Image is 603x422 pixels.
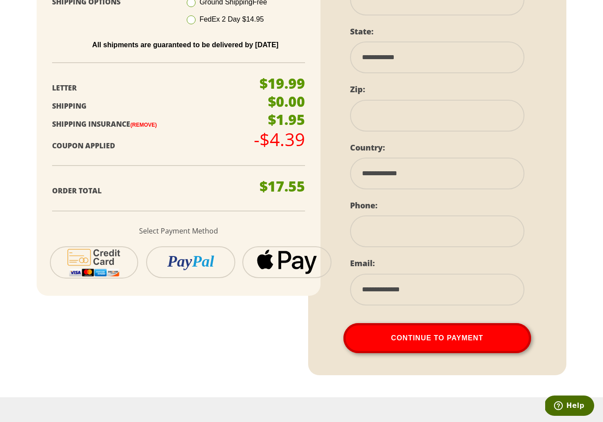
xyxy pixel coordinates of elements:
[350,84,365,94] label: Zip:
[52,82,261,94] p: Letter
[350,142,385,153] label: Country:
[268,94,305,109] p: $0.00
[350,26,373,37] label: State:
[343,323,531,353] button: Continue To Payment
[130,122,157,128] a: (Remove)
[260,76,305,90] p: $19.99
[52,118,261,131] p: Shipping Insurance
[200,15,264,23] span: FedEx 2 Day $14.95
[52,100,261,113] p: Shipping
[62,247,127,278] img: cc-icon-2.svg
[52,185,261,197] p: Order Total
[59,41,312,49] p: All shipments are guaranteed to be delivered by [DATE]
[192,252,214,270] i: Pal
[52,225,305,237] p: Select Payment Method
[545,396,594,418] iframe: Opens a widget where you can find more information
[350,258,375,268] label: Email:
[260,179,305,193] p: $17.55
[256,249,317,274] img: applepay.png
[167,252,192,270] i: Pay
[52,139,261,152] p: Coupon Applied
[268,113,305,127] p: $1.95
[146,246,235,278] button: PayPal
[350,200,377,211] label: Phone:
[254,131,305,148] p: -$4.39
